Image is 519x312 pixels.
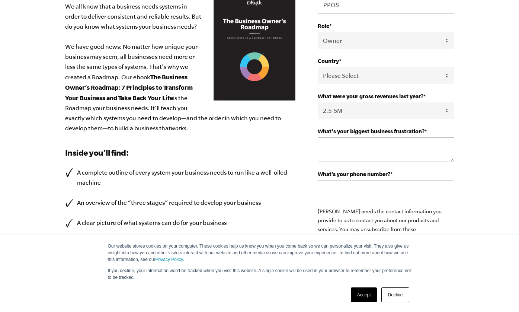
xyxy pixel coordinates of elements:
em: works [171,125,186,131]
a: Privacy Policy [156,257,183,262]
span: Country [318,58,339,64]
span: What's your biggest business frustration? [318,128,425,134]
p: If you decline, your information won’t be tracked when you visit this website. A single cookie wi... [108,267,411,281]
p: [PERSON_NAME] needs the contact information you provide to us to contact you about our products a... [318,207,454,252]
a: Accept [351,287,377,302]
a: Decline [381,287,409,302]
li: A clear picture of what systems can do for your business [65,218,296,228]
span: Role [318,23,329,29]
li: An overview of the “three stages” required to develop your business [65,198,296,208]
span: What were your gross revenues last year? [318,93,423,99]
b: The Business Owner’s Roadmap: 7 Principles to Transform Your Business and Take Back Your Life [65,73,193,101]
h3: Inside you'll find: [65,147,296,159]
li: A complete outline of every system your business needs to run like a well-oiled machine [65,168,296,188]
p: Our website stores cookies on your computer. These cookies help us know you when you come back so... [108,243,411,263]
span: What’s your phone number? [318,171,390,177]
p: We all know that a business needs systems in order to deliver consistent and reliable results. Bu... [65,1,296,133]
